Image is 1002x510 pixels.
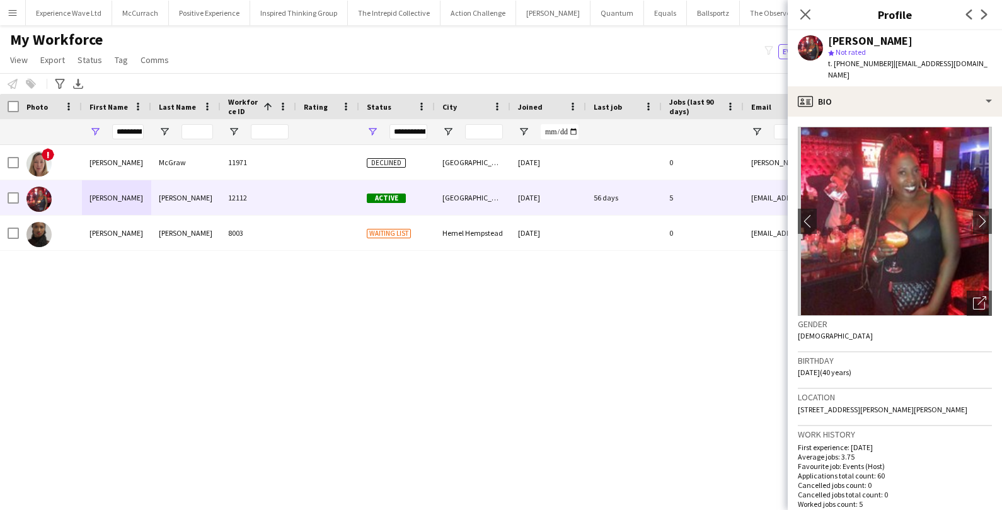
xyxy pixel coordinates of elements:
button: Inspired Thinking Group [250,1,348,25]
div: 8003 [221,216,296,250]
p: Worked jobs count: 5 [798,499,992,509]
div: Hemel Hempstead [435,216,510,250]
span: Tag [115,54,128,66]
div: [GEOGRAPHIC_DATA] [435,180,510,215]
span: Not rated [836,47,866,57]
button: Action Challenge [441,1,516,25]
div: 0 [662,216,744,250]
div: 56 days [586,180,662,215]
p: Cancelled jobs count: 0 [798,480,992,490]
div: [PERSON_NAME] [151,216,221,250]
h3: Work history [798,429,992,440]
button: Everyone4,777 [778,44,841,59]
div: Open photos pop-in [967,291,992,316]
span: Export [40,54,65,66]
button: The Observer [740,1,803,25]
a: Comms [135,52,174,68]
h3: Gender [798,318,992,330]
span: ! [42,148,54,161]
button: Open Filter Menu [228,126,239,137]
app-action-btn: Advanced filters [52,76,67,91]
button: Open Filter Menu [751,126,763,137]
span: View [10,54,28,66]
a: Status [72,52,107,68]
div: [DATE] [510,180,586,215]
div: [GEOGRAPHIC_DATA] [435,145,510,180]
img: Jacqueline Ramnarine [26,222,52,247]
p: First experience: [DATE] [798,443,992,452]
span: Email [751,102,771,112]
input: City Filter Input [465,124,503,139]
button: The Intrepid Collective [348,1,441,25]
span: Active [367,194,406,203]
app-action-btn: Export XLSX [71,76,86,91]
span: Last job [594,102,622,112]
button: [PERSON_NAME] [516,1,590,25]
a: Export [35,52,70,68]
button: Quantum [590,1,644,25]
span: City [442,102,457,112]
h3: Profile [788,6,1002,23]
p: Favourite job: Events (Host) [798,461,992,471]
button: Ballsportz [687,1,740,25]
div: 0 [662,145,744,180]
button: Positive Experience [169,1,250,25]
img: Crew avatar or photo [798,127,992,316]
h3: Birthday [798,355,992,366]
span: First Name [89,102,128,112]
p: Cancelled jobs total count: 0 [798,490,992,499]
span: My Workforce [10,30,103,49]
button: Open Filter Menu [518,126,529,137]
div: [PERSON_NAME][EMAIL_ADDRESS][PERSON_NAME][DOMAIN_NAME] [744,145,996,180]
span: Status [78,54,102,66]
div: [PERSON_NAME] [82,180,151,215]
input: Email Filter Input [774,124,988,139]
span: Declined [367,158,406,168]
div: 12112 [221,180,296,215]
span: [DEMOGRAPHIC_DATA] [798,331,873,340]
input: Joined Filter Input [541,124,579,139]
button: Open Filter Menu [442,126,454,137]
span: Workforce ID [228,97,258,116]
span: Waiting list [367,229,411,238]
div: [PERSON_NAME] [82,216,151,250]
span: Last Name [159,102,196,112]
button: Equals [644,1,687,25]
button: Open Filter Menu [367,126,378,137]
div: 5 [662,180,744,215]
span: [DATE] (40 years) [798,368,851,377]
input: First Name Filter Input [112,124,144,139]
span: Joined [518,102,543,112]
div: [PERSON_NAME] [828,35,913,47]
span: Photo [26,102,48,112]
div: [DATE] [510,145,586,180]
button: Open Filter Menu [89,126,101,137]
span: Status [367,102,391,112]
span: t. [PHONE_NUMBER] [828,59,894,68]
span: | [EMAIL_ADDRESS][DOMAIN_NAME] [828,59,988,79]
div: [PERSON_NAME] [151,180,221,215]
img: Jacqueline Francois [26,187,52,212]
span: Comms [141,54,169,66]
span: Jobs (last 90 days) [669,97,721,116]
a: View [5,52,33,68]
div: 11971 [221,145,296,180]
a: Tag [110,52,133,68]
p: Average jobs: 3.75 [798,452,992,461]
input: Workforce ID Filter Input [251,124,289,139]
h3: Location [798,391,992,403]
div: [PERSON_NAME] [82,145,151,180]
span: Rating [304,102,328,112]
div: Bio [788,86,1002,117]
div: [DATE] [510,216,586,250]
button: Open Filter Menu [159,126,170,137]
div: McGraw [151,145,221,180]
p: Applications total count: 60 [798,471,992,480]
span: [STREET_ADDRESS][PERSON_NAME][PERSON_NAME] [798,405,967,414]
div: [EMAIL_ADDRESS][DOMAIN_NAME] [744,180,996,215]
button: Experience Wave Ltd [26,1,112,25]
button: McCurrach [112,1,169,25]
input: Last Name Filter Input [181,124,213,139]
img: Jacqueline McGraw [26,151,52,177]
div: [EMAIL_ADDRESS][DOMAIN_NAME] [744,216,996,250]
